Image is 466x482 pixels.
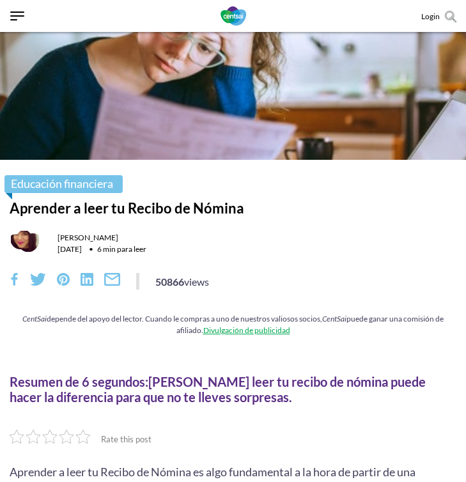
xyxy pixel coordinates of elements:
img: CentSai [221,6,246,26]
img: search [445,11,456,22]
span: Rate this post [98,434,155,444]
a: Divulgación de publicidad [203,325,290,335]
h1: Aprender a leer tu Recibo de Nómina [10,199,456,217]
span: Resumen de 6 segundos: [10,374,148,389]
time: [DATE] [58,244,82,254]
div: depende del apoyo del lector. Cuando le compras a uno de nuestros valiosos socios, puede ganar un... [10,313,456,336]
span: views [184,276,209,288]
a: Educación financiera [4,175,123,193]
a: Login [421,12,440,21]
div: [PERSON_NAME] leer tu recibo de nómina puede hacer la diferencia para que no te lleves sorpresas. [10,374,456,405]
div: 6 min para leer [84,244,146,254]
a: [PERSON_NAME] [58,233,118,242]
div: 50866 [155,273,209,291]
em: CentSai [22,315,47,323]
em: CentSai [322,315,346,323]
